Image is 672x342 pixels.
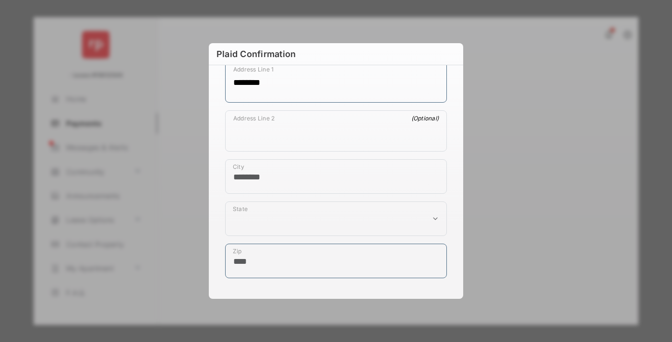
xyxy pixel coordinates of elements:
h6: Plaid Confirmation [209,43,463,65]
div: payment_method_screening[postal_addresses][administrativeArea] [225,201,447,236]
div: payment_method_screening[postal_addresses][addressLine1] [225,61,447,103]
div: payment_method_screening[postal_addresses][locality] [225,159,447,194]
div: payment_method_screening[postal_addresses][addressLine2] [225,110,447,152]
div: payment_method_screening[postal_addresses][postalCode] [225,244,447,278]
